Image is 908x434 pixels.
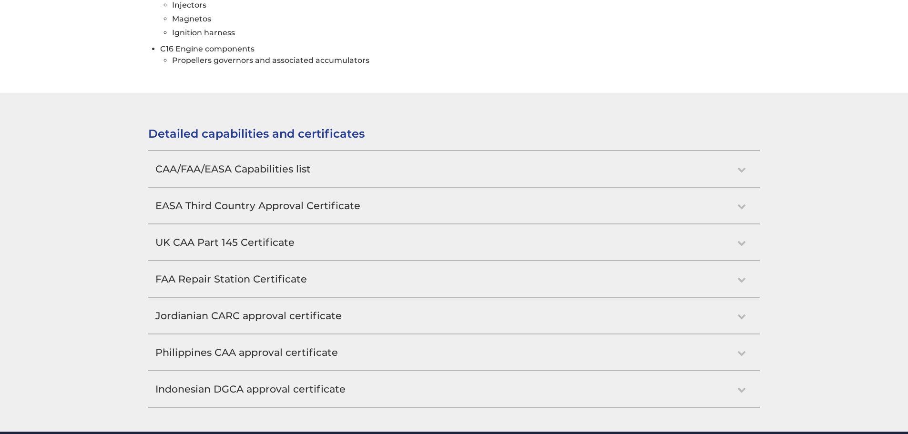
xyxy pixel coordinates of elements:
[148,371,760,407] h2: Indonesian DGCA approval certificate
[172,53,760,67] li: Propellers governors and associated accumulators
[148,127,365,141] span: Detailed capabilities and certificates
[148,261,760,297] h2: FAA Repair Station Certificate
[148,224,760,260] h2: UK CAA Part 145 Certificate
[148,151,760,187] h2: CAA/FAA/EASA Capabilities list
[148,188,760,223] h2: EASA Third Country Approval Certificate
[160,42,760,70] li: C16 Engine components
[148,298,760,333] h2: Jordianian CARC approval certificate
[172,26,760,40] li: Ignition harness
[172,12,760,26] li: Magnetos
[148,334,760,370] h2: Philippines CAA approval certificate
